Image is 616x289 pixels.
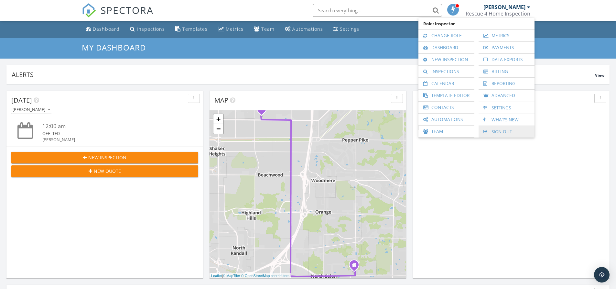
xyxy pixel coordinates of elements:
a: Settings [482,102,531,114]
a: Dashboard [83,23,122,35]
a: Data Exports [482,54,531,65]
div: | [210,273,291,279]
a: New Inspection [422,54,471,65]
div: Team [261,26,275,32]
div: 4950 Lander Rd., Chagrin Falls OH 44022 [354,265,358,269]
span: Map [214,96,228,105]
span: New Inspection [88,154,126,161]
a: Payments [482,42,531,53]
div: OFF- TFD [42,130,183,137]
a: Metrics [215,23,246,35]
div: Alerts [12,70,595,79]
a: What's New [482,114,531,126]
a: Settings [331,23,362,35]
a: Zoom in [213,114,223,124]
input: Search everything... [313,4,442,17]
a: Reporting [482,78,531,89]
a: SPECTORA [82,9,154,22]
div: [PERSON_NAME] [483,4,525,10]
div: Settings [340,26,359,32]
div: Rescue 4 Home Inspection [466,10,530,17]
a: Team [251,23,277,35]
a: Change Role [422,30,471,41]
div: Inspections [137,26,165,32]
span: Role: Inspector [422,18,531,29]
a: Contacts [422,102,471,113]
button: New Quote [11,165,198,177]
div: [PERSON_NAME] [42,137,183,143]
div: Automations [292,26,323,32]
span: SPECTORA [101,3,154,17]
img: The Best Home Inspection Software - Spectora [82,3,96,17]
a: Metrics [482,30,531,41]
a: Team [422,126,471,137]
span: My Dashboard [82,42,146,53]
a: Zoom out [213,124,223,134]
a: Inspections [422,66,471,77]
a: Advanced [482,90,531,102]
div: 2641 Brentwood Rd, Beachwood, OH 44122 [262,108,265,112]
a: Sign Out [482,126,531,138]
a: © MapTiler [223,274,240,278]
div: Open Intercom Messenger [594,267,610,283]
span: View [595,72,604,78]
div: [PERSON_NAME] [13,107,50,112]
button: [PERSON_NAME] [11,106,51,114]
a: Leaflet [211,274,222,278]
div: 12:00 am [42,122,183,130]
a: Automations (Basic) [282,23,326,35]
div: Templates [182,26,208,32]
div: Metrics [226,26,243,32]
div: Dashboard [93,26,120,32]
button: New Inspection [11,152,198,163]
span: [DATE] [11,96,32,105]
a: Billing [482,66,531,77]
div: No results found [413,119,610,137]
a: Inspections [127,23,168,35]
a: Calendar [422,78,471,89]
i: 1 [260,107,263,111]
button: [PERSON_NAME] [418,106,458,114]
a: Dashboard [422,42,471,53]
span: In Progress [418,96,459,105]
a: © OpenStreetMap contributors [241,274,289,278]
a: Templates [173,23,210,35]
a: Template Editor [422,90,471,101]
a: Automations [422,114,471,125]
span: New Quote [94,168,121,174]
